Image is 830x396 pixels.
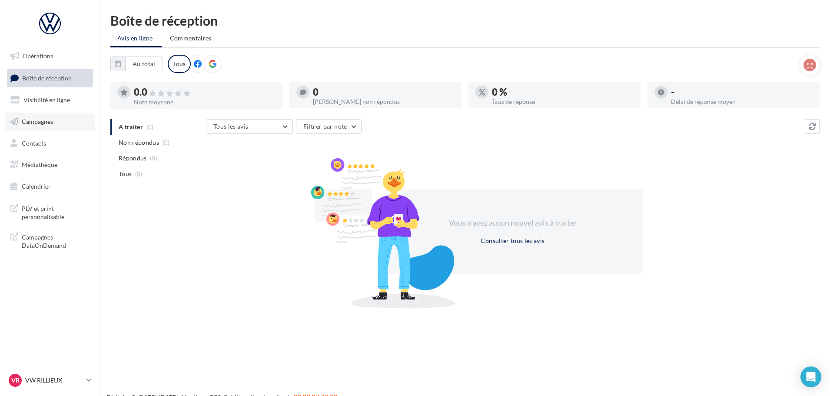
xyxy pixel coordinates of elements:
[119,138,159,147] span: Non répondus
[150,155,157,162] span: (0)
[135,170,143,177] span: (0)
[23,52,53,60] span: Opérations
[671,87,813,97] div: -
[5,47,95,65] a: Opérations
[22,231,90,250] span: Campagnes DataOnDemand
[206,119,293,134] button: Tous les avis
[22,203,90,221] span: PLV et print personnalisable
[671,99,813,105] div: Délai de réponse moyen
[110,57,163,71] button: Au total
[477,236,548,246] button: Consulter tous les avis
[492,99,634,105] div: Taux de réponse
[22,183,51,190] span: Calendrier
[163,139,170,146] span: (0)
[125,57,163,71] button: Au total
[5,69,95,87] a: Boîte de réception
[119,170,132,178] span: Tous
[168,55,191,73] div: Tous
[134,87,276,97] div: 0.0
[25,376,83,385] p: VW RILLIEUX
[5,228,95,253] a: Campagnes DataOnDemand
[313,99,455,105] div: [PERSON_NAME] non répondus
[5,199,95,225] a: PLV et print personnalisable
[110,14,820,27] div: Boîte de réception
[800,366,821,387] div: Open Intercom Messenger
[5,156,95,174] a: Médiathèque
[23,96,70,103] span: Visibilité en ligne
[7,372,93,389] a: VR VW RILLIEUX
[22,139,46,146] span: Contacts
[5,177,95,196] a: Calendrier
[134,99,276,105] div: Note moyenne
[11,376,20,385] span: VR
[22,74,72,81] span: Boîte de réception
[213,123,249,130] span: Tous les avis
[438,217,588,229] div: Vous n'avez aucun nouvel avis à traiter
[492,87,634,97] div: 0 %
[313,87,455,97] div: 0
[119,154,147,163] span: Répondus
[5,91,95,109] a: Visibilité en ligne
[5,134,95,153] a: Contacts
[22,118,53,125] span: Campagnes
[5,113,95,131] a: Campagnes
[170,34,212,43] span: Commentaires
[22,161,57,168] span: Médiathèque
[296,119,362,134] button: Filtrer par note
